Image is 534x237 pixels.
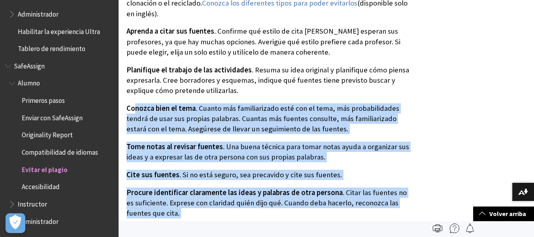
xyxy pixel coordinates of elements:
[14,59,45,70] span: SafeAssign
[18,42,85,53] span: Tablero de rendimiento
[22,180,60,191] span: Accesibilidad
[5,59,114,228] nav: Book outline for Blackboard SafeAssign
[22,146,98,156] span: Compatibilidad de idiomas
[473,207,534,221] a: Volver arriba
[126,26,409,57] p: . Confirme qué estilo de cita [PERSON_NAME] esperan sus profesores, ya que hay muchas opciones. A...
[6,213,25,233] button: Abrir preferencias
[126,142,409,162] p: . Una buena técnica para tomar notas ayuda a organizar sus ideas y a expresar las de otra persona...
[126,65,409,96] p: . Resuma su idea original y planifique cómo piensa expresarla. Cree borradores y esquemas, indiqu...
[126,188,343,197] span: Procure identificar claramente las ideas y palabras de otra persona
[126,65,252,74] span: Planifique el trabajo de las actividades
[126,142,223,151] span: Tome notas al revisar fuentes
[18,197,47,208] span: Instructor
[126,103,409,135] p: . Cuanto más familiarizado esté con el tema, más probabilidades tendrá de usar sus propias palabr...
[22,129,73,139] span: Originality Report
[22,94,65,104] span: Primeros pasos
[126,188,409,219] p: . Citar las fuentes no es suficiente. Exprese con claridad quién dijo qué. Cuando deba hacerlo, r...
[18,25,100,36] span: Habilitar la experiencia Ultra
[22,111,83,122] span: Enviar con SafeAssign
[433,224,442,233] img: Print
[126,27,214,36] span: Aprenda a citar sus fuentes
[450,224,459,233] img: More help
[126,170,409,180] p: . Si no está seguro, sea precavido y cite sus fuentes.
[22,163,68,174] span: Evitar el plagio
[18,215,58,226] span: Administrador
[126,170,179,179] span: Cite sus fuentes
[18,8,58,18] span: Administrador
[126,104,196,113] span: Conozca bien el tema
[465,224,475,233] img: Follow this page
[18,77,40,87] span: Alumno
